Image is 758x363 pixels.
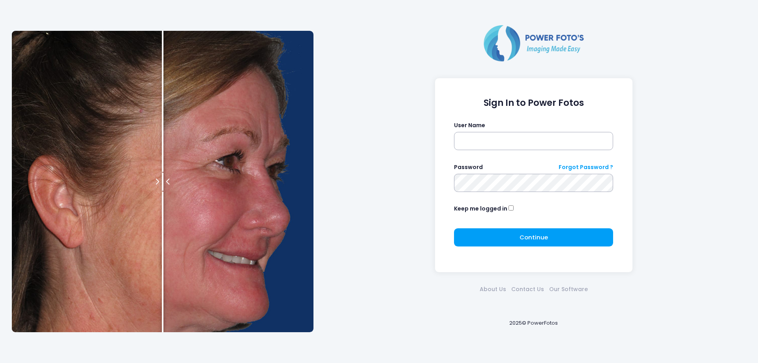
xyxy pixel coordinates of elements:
[454,228,613,246] button: Continue
[508,285,546,293] a: Contact Us
[480,23,587,63] img: Logo
[321,306,746,340] div: 2025© PowerFotos
[520,233,548,241] span: Continue
[454,121,485,130] label: User Name
[546,285,590,293] a: Our Software
[559,163,613,171] a: Forgot Password ?
[477,285,508,293] a: About Us
[454,205,507,213] label: Keep me logged in
[454,98,613,108] h1: Sign In to Power Fotos
[454,163,483,171] label: Password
